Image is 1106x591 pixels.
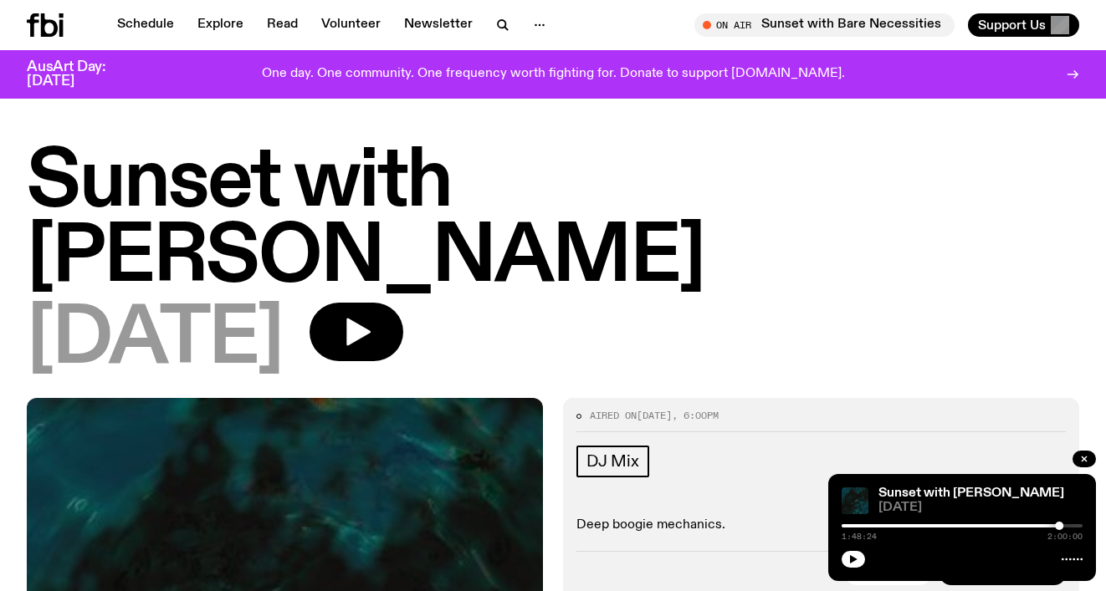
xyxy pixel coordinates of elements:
p: Deep boogie mechanics. [576,517,1066,533]
span: Support Us [978,18,1046,33]
span: 1:48:24 [842,532,877,541]
span: [DATE] [878,502,1083,514]
span: [DATE] [637,409,672,422]
h3: AusArt Day: [DATE] [27,60,134,89]
span: [DATE] [27,303,283,378]
span: Aired on [590,409,637,422]
button: Support Us [968,13,1079,37]
button: On AirSunset with Bare Necessities [694,13,955,37]
h1: Sunset with [PERSON_NAME] [27,145,1079,296]
span: , 6:00pm [672,409,719,422]
a: Sunset with [PERSON_NAME] [878,487,1064,500]
span: DJ Mix [586,452,639,471]
a: Volunteer [311,13,391,37]
a: Schedule [107,13,184,37]
a: Newsletter [394,13,483,37]
p: One day. One community. One frequency worth fighting for. Donate to support [DOMAIN_NAME]. [262,67,845,82]
a: DJ Mix [576,446,649,477]
a: Explore [187,13,253,37]
a: Read [257,13,308,37]
span: 2:00:00 [1047,532,1083,541]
